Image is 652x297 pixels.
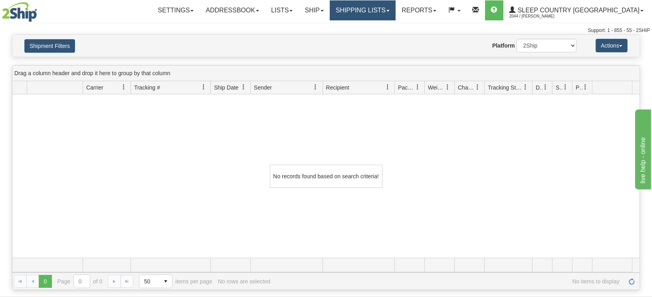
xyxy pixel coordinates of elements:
[396,0,442,20] a: Reports
[139,275,172,288] span: Page sizes drop down
[144,277,155,285] span: 50
[299,0,329,20] a: Ship
[254,84,272,92] span: Sender
[539,80,552,94] a: Delivery Status filter column settings
[57,275,103,288] span: Page of 0
[519,80,532,94] a: Tracking Status filter column settings
[214,84,238,92] span: Ship Date
[625,275,638,288] a: Refresh
[441,80,454,94] a: Weight filter column settings
[276,278,620,285] span: No items to display
[218,278,271,285] div: No rows are selected
[24,39,75,53] button: Shipment Filters
[152,0,200,20] a: Settings
[134,84,160,92] span: Tracking #
[309,80,323,94] a: Sender filter column settings
[634,108,651,189] iframe: chat widget
[458,84,475,92] span: Charge
[492,42,515,50] label: Platform
[139,275,212,288] span: items per page
[398,84,415,92] span: Packages
[556,84,563,92] span: Shipment Issues
[428,84,445,92] span: Weight
[579,80,592,94] a: Pickup Status filter column settings
[270,165,382,188] div: No records found based on search criteria!
[516,7,640,14] span: Sleep Country [GEOGRAPHIC_DATA]
[596,39,628,52] button: Actions
[117,80,131,94] a: Carrier filter column settings
[411,80,424,94] a: Packages filter column settings
[471,80,484,94] a: Charge filter column settings
[509,12,569,20] span: 2044 / [PERSON_NAME]
[2,2,37,22] img: logo2044.jpg
[488,84,523,92] span: Tracking Status
[503,0,650,20] a: Sleep Country [GEOGRAPHIC_DATA] 2044 / [PERSON_NAME]
[6,5,74,14] div: live help - online
[200,0,265,20] a: Addressbook
[237,80,250,94] a: Ship Date filter column settings
[39,275,52,288] span: Page 0
[197,80,210,94] a: Tracking # filter column settings
[12,66,640,81] div: grid grouping header
[559,80,572,94] a: Shipment Issues filter column settings
[330,0,396,20] a: Shipping lists
[381,80,394,94] a: Recipient filter column settings
[159,275,172,288] span: select
[265,0,299,20] a: Lists
[2,27,650,34] div: Support: 1 - 855 - 55 - 2SHIP
[576,84,583,92] span: Pickup Status
[326,84,349,92] span: Recipient
[86,84,103,92] span: Carrier
[536,84,543,92] span: Delivery Status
